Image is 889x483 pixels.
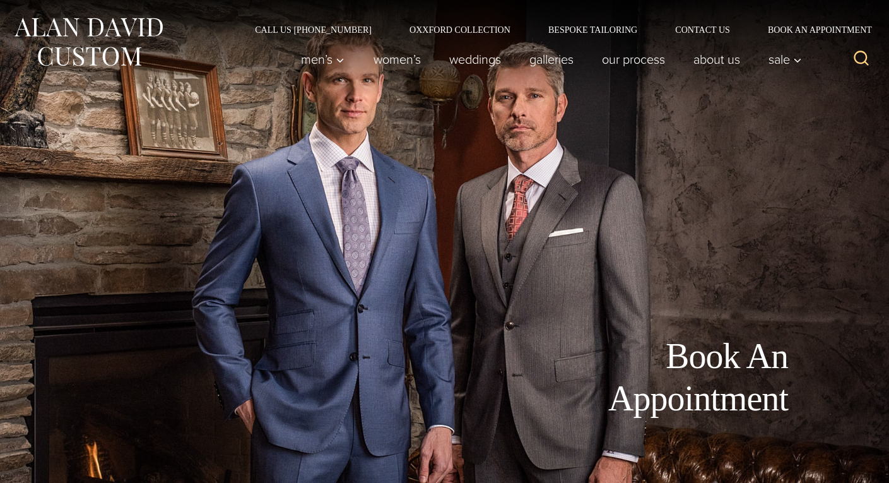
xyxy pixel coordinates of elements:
[391,25,529,34] a: Oxxford Collection
[13,14,164,70] img: Alan David Custom
[587,47,679,72] a: Our Process
[286,47,809,72] nav: Primary Navigation
[768,53,802,66] span: Sale
[359,47,435,72] a: Women’s
[846,44,876,75] button: View Search Form
[236,25,391,34] a: Call Us [PHONE_NUMBER]
[679,47,754,72] a: About Us
[300,53,344,66] span: Men’s
[656,25,749,34] a: Contact Us
[504,335,788,420] h1: Book An Appointment
[515,47,587,72] a: Galleries
[435,47,515,72] a: weddings
[529,25,656,34] a: Bespoke Tailoring
[749,25,876,34] a: Book an Appointment
[236,25,876,34] nav: Secondary Navigation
